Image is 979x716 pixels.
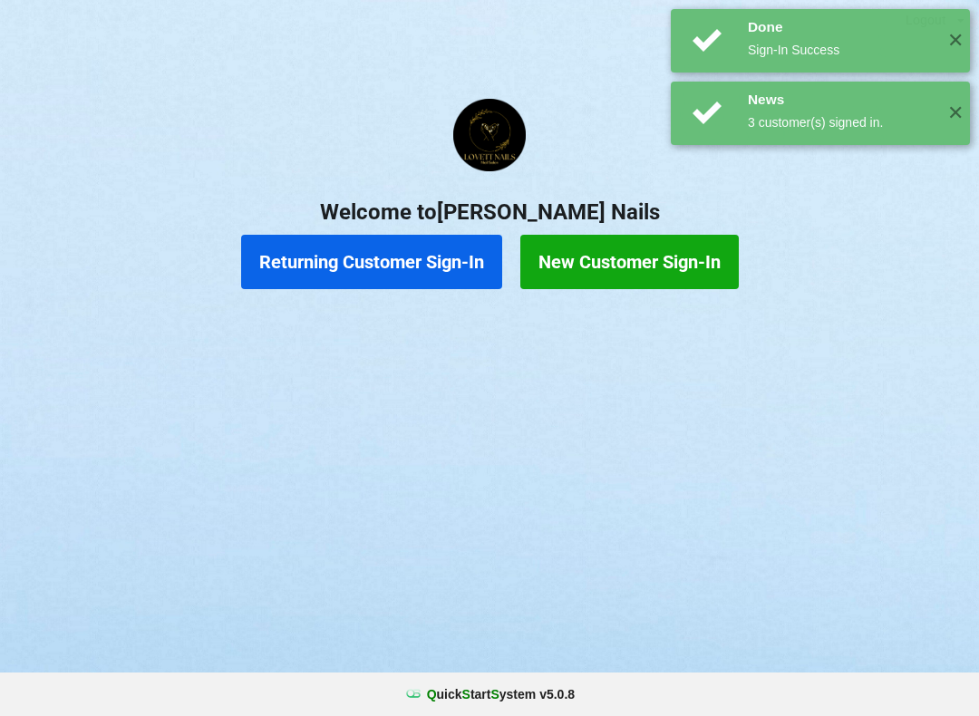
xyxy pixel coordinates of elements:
div: Done [748,18,934,36]
img: favicon.ico [404,685,422,703]
div: Sign-In Success [748,41,934,59]
span: S [490,687,499,701]
img: Lovett1.png [453,99,526,171]
b: uick tart ystem v 5.0.8 [427,685,575,703]
span: Q [427,687,437,701]
div: 3 customer(s) signed in. [748,113,934,131]
button: Returning Customer Sign-In [241,235,502,289]
div: News [748,91,934,109]
span: S [462,687,470,701]
button: New Customer Sign-In [520,235,739,289]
